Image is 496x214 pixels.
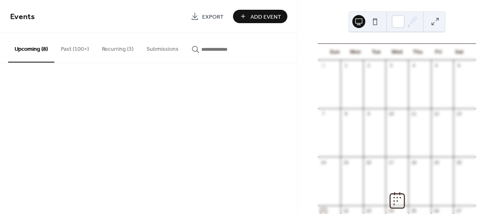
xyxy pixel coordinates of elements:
div: 4 [411,63,417,69]
div: 9 [366,111,372,117]
div: 24 [388,208,394,214]
div: 7 [320,111,326,117]
div: 12 [433,111,440,117]
div: 15 [343,159,349,165]
button: Recurring (3) [95,33,140,62]
div: Sun [324,44,345,60]
div: 23 [366,208,372,214]
button: Submissions [140,33,185,62]
div: 2 [366,63,372,69]
div: 14 [320,159,326,165]
span: Add Event [250,13,281,21]
div: 27 [456,208,462,214]
div: Mon [345,44,366,60]
div: 3 [388,63,394,69]
div: 5 [433,63,440,69]
button: Add Event [233,10,287,23]
div: 8 [343,111,349,117]
div: 18 [411,159,417,165]
a: Export [185,10,230,23]
div: Tue [366,44,386,60]
div: 16 [366,159,372,165]
div: Wed [387,44,408,60]
div: Fri [428,44,449,60]
div: 31 [320,63,326,69]
button: Upcoming (8) [8,33,54,63]
div: 26 [433,208,440,214]
div: Sat [449,44,470,60]
div: 13 [456,111,462,117]
div: 11 [411,111,417,117]
div: 22 [343,208,349,214]
div: 25 [411,208,417,214]
button: Past (100+) [54,33,95,62]
div: 19 [433,159,440,165]
div: 21 [320,208,326,214]
div: 10 [388,111,394,117]
span: Export [202,13,224,21]
div: 20 [456,159,462,165]
div: 1 [343,63,349,69]
div: Thu [408,44,428,60]
div: 6 [456,63,462,69]
span: Events [10,9,35,25]
div: 17 [388,159,394,165]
